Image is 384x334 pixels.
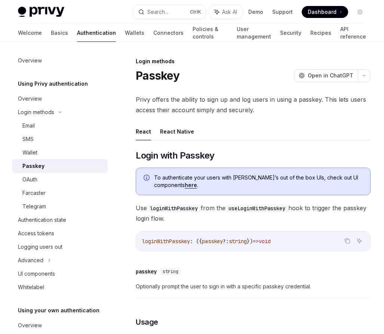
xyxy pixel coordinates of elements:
[18,94,42,103] div: Overview
[22,175,37,184] div: OAuth
[136,94,371,115] span: Privy offers the ability to sign up and log users in using a passkey. This lets users access thei...
[259,238,271,245] span: void
[18,229,54,238] div: Access tokens
[153,24,184,42] a: Connectors
[77,24,116,42] a: Authentication
[18,321,42,330] div: Overview
[308,72,353,79] span: Open in ChatGPT
[202,238,223,245] span: passkey
[12,240,108,254] a: Logging users out
[133,5,206,19] button: Search...CtrlK
[51,24,68,42] a: Basics
[144,175,151,182] svg: Info
[342,236,352,246] button: Copy the contents from the code block
[229,238,247,245] span: string
[308,8,337,16] span: Dashboard
[12,186,108,200] a: Farcaster
[12,92,108,105] a: Overview
[340,24,366,42] a: API reference
[12,146,108,159] a: Wallet
[136,317,158,327] span: Usage
[12,173,108,186] a: OAuth
[12,200,108,213] a: Telegram
[22,162,44,171] div: Passkey
[190,238,202,245] span: : ({
[163,269,178,275] span: string
[147,7,168,16] div: Search...
[22,202,46,211] div: Telegram
[12,159,108,173] a: Passkey
[354,236,364,246] button: Ask AI
[222,8,237,16] span: Ask AI
[190,9,201,15] span: Ctrl K
[22,135,34,144] div: SMS
[310,24,331,42] a: Recipes
[280,24,301,42] a: Security
[12,281,108,294] a: Whitelabel
[18,283,44,292] div: Whitelabel
[18,24,42,42] a: Welcome
[136,123,151,140] button: React
[223,238,229,245] span: ?:
[12,319,108,332] a: Overview
[18,256,43,265] div: Advanced
[18,79,88,88] h5: Using Privy authentication
[12,132,108,146] a: SMS
[237,24,271,42] a: User management
[12,227,108,240] a: Access tokens
[294,69,358,82] button: Open in ChatGPT
[147,204,201,212] code: loginWithPasskey
[253,238,259,245] span: =>
[22,189,46,197] div: Farcaster
[272,8,293,16] a: Support
[125,24,144,42] a: Wallets
[18,7,64,17] img: light logo
[18,306,99,315] h5: Using your own authentication
[247,238,253,245] span: })
[193,24,228,42] a: Policies & controls
[225,204,288,212] code: useLoginWithPasskey
[18,56,42,65] div: Overview
[22,148,37,157] div: Wallet
[12,54,108,67] a: Overview
[136,150,214,162] span: Login with Passkey
[154,174,363,189] span: To authenticate your users with [PERSON_NAME]’s out of the box UIs, check out UI components .
[209,5,242,19] button: Ask AI
[136,282,371,291] span: Optionally prompt the user to sign in with a specific passkey credential.
[18,269,55,278] div: UI components
[12,119,108,132] a: Email
[160,123,194,140] button: React Native
[136,69,179,82] h1: Passkey
[185,182,197,189] a: here
[18,108,54,117] div: Login methods
[136,203,371,224] span: Use from the hook to trigger the passkey login flow.
[12,213,108,227] a: Authentication state
[18,215,66,224] div: Authentication state
[142,238,190,245] span: loginWithPasskey
[12,267,108,281] a: UI components
[302,6,348,18] a: Dashboard
[18,242,62,251] div: Logging users out
[22,121,35,130] div: Email
[136,268,157,275] div: passkey
[136,58,371,65] div: Login methods
[248,8,263,16] a: Demo
[354,6,366,18] button: Toggle dark mode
